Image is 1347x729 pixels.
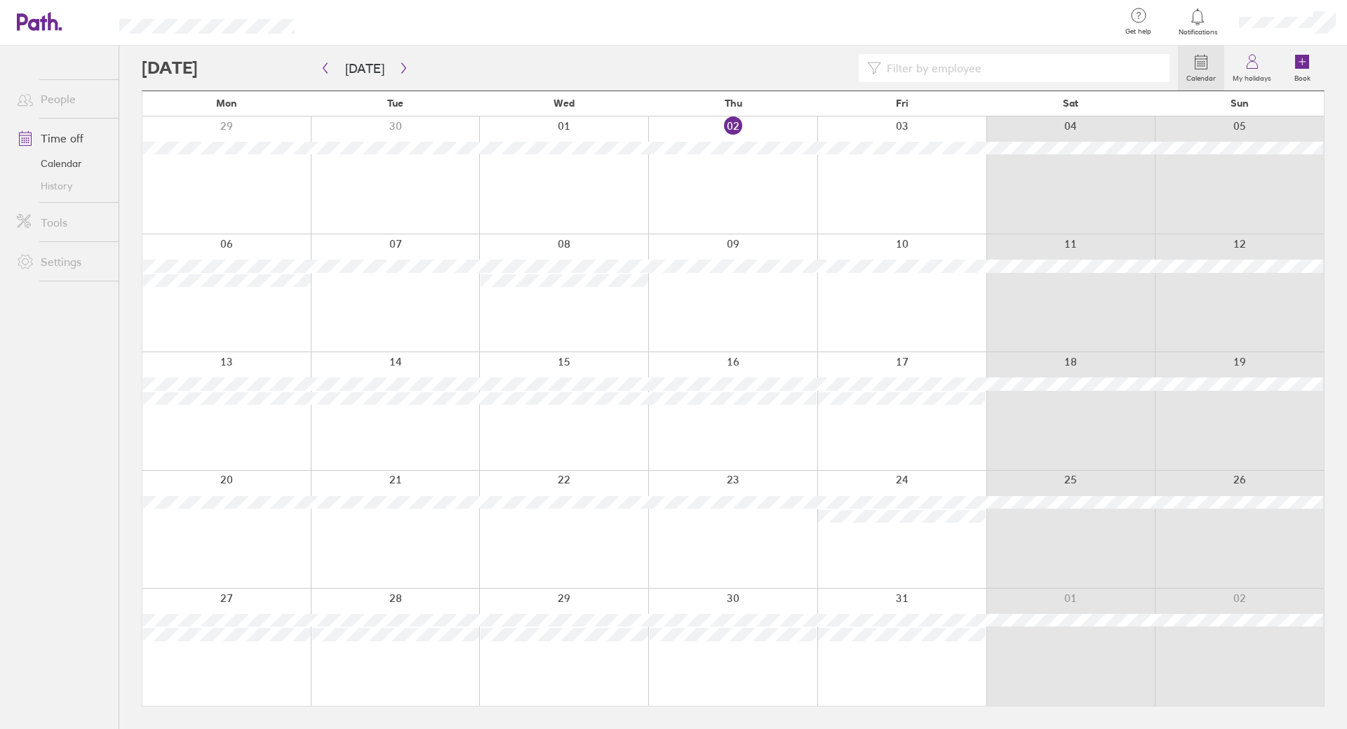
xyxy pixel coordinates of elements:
span: Mon [216,98,237,109]
span: Fri [896,98,909,109]
a: People [6,85,119,113]
a: Calendar [6,152,119,175]
a: Tools [6,208,119,236]
a: History [6,175,119,197]
input: Filter by employee [881,55,1161,81]
a: Calendar [1178,46,1224,91]
span: Sun [1231,98,1249,109]
label: My holidays [1224,70,1280,83]
label: Book [1286,70,1319,83]
span: Tue [387,98,403,109]
span: Get help [1115,27,1161,36]
a: Book [1280,46,1325,91]
span: Sat [1063,98,1078,109]
a: Time off [6,124,119,152]
span: Notifications [1175,28,1221,36]
span: Wed [554,98,575,109]
button: [DATE] [334,57,396,80]
span: Thu [725,98,742,109]
a: Notifications [1175,7,1221,36]
a: Settings [6,248,119,276]
a: My holidays [1224,46,1280,91]
label: Calendar [1178,70,1224,83]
